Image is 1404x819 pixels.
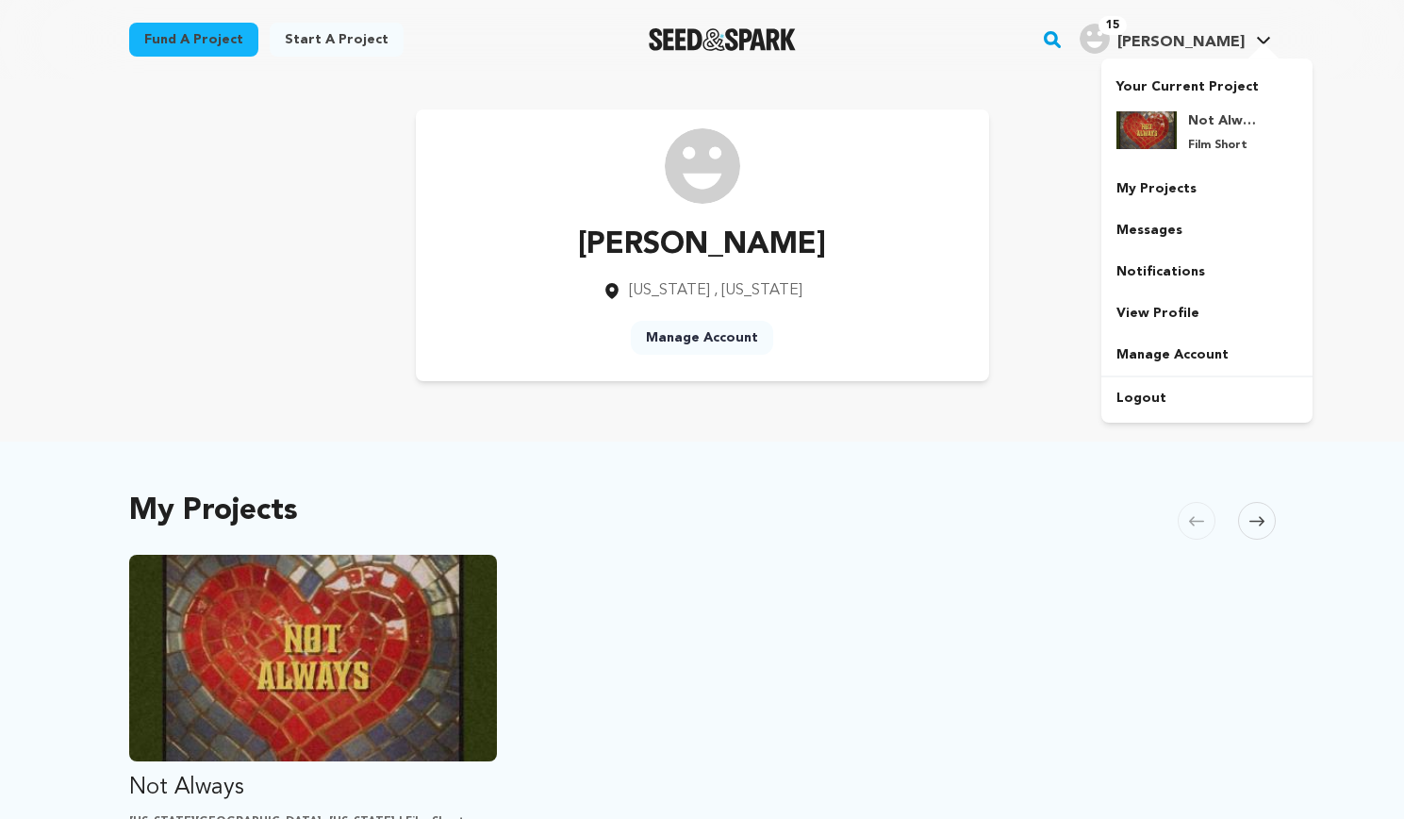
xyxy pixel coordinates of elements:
[1076,20,1275,59] span: Mariana H.'s Profile
[129,23,258,57] a: Fund a project
[1116,111,1177,149] img: a85ea3b3be189f26.jpg
[629,283,710,298] span: [US_STATE]
[631,321,773,355] a: Manage Account
[1116,70,1297,96] p: Your Current Project
[665,128,740,204] img: /img/default-images/user/medium/user.png image
[270,23,404,57] a: Start a project
[129,498,298,525] h2: My Projects
[1116,70,1297,168] a: Your Current Project Not Always Film Short
[1117,35,1245,50] span: [PERSON_NAME]
[1076,20,1275,54] a: Mariana H.'s Profile
[129,773,498,803] p: Not Always
[1188,138,1256,153] p: Film Short
[1101,377,1313,419] a: Logout
[649,28,797,51] img: Seed&Spark Logo Dark Mode
[1101,292,1313,334] a: View Profile
[1101,334,1313,376] a: Manage Account
[649,28,797,51] a: Seed&Spark Homepage
[714,283,802,298] span: , [US_STATE]
[1101,209,1313,251] a: Messages
[1080,24,1245,54] div: Mariana H.'s Profile
[578,223,826,268] p: [PERSON_NAME]
[1101,251,1313,292] a: Notifications
[1080,24,1110,54] img: user.png
[1098,16,1127,35] span: 15
[1188,111,1256,130] h4: Not Always
[1101,168,1313,209] a: My Projects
